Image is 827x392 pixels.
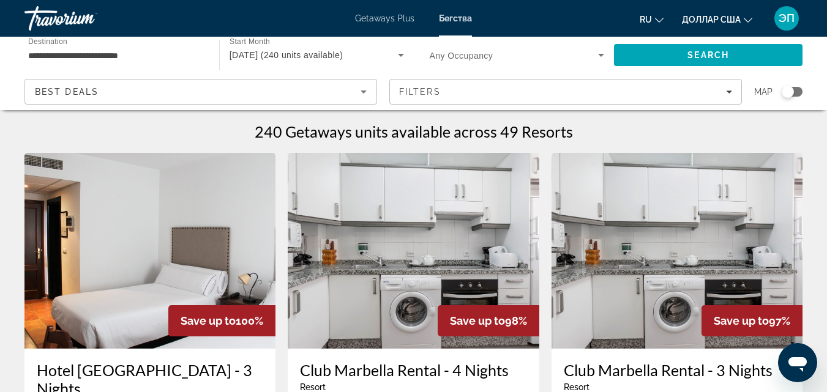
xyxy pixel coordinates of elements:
[687,50,729,60] span: Search
[255,122,573,141] h1: 240 Getaways units available across 49 Resorts
[288,153,539,349] img: Club Marbella Rental - 4 Nights
[300,361,526,379] a: Club Marbella Rental - 4 Nights
[168,305,275,336] div: 100%
[35,87,99,97] span: Best Deals
[181,314,236,327] span: Save up to
[682,15,741,24] font: доллар США
[754,83,773,100] span: Map
[230,38,270,46] span: Start Month
[771,6,803,31] button: Меню пользователя
[439,13,472,23] a: Бегства
[430,51,493,61] span: Any Occupancy
[28,48,203,63] input: Select destination
[682,10,752,28] button: Изменить валюту
[450,314,505,327] span: Save up to
[230,50,343,60] span: [DATE] (240 units available)
[300,382,326,392] span: Resort
[552,153,803,349] img: Club Marbella Rental - 3 Nights
[24,153,275,349] img: Hotel Sierra Y Cal - 3 Nights
[355,13,414,23] a: Getaways Plus
[779,12,795,24] font: ЭП
[438,305,539,336] div: 98%
[389,79,742,105] button: Filters
[564,382,589,392] span: Resort
[702,305,803,336] div: 97%
[399,87,441,97] span: Filters
[564,361,790,379] a: Club Marbella Rental - 3 Nights
[614,44,803,66] button: Search
[35,84,367,99] mat-select: Sort by
[24,2,147,34] a: Травориум
[28,37,67,45] span: Destination
[640,15,652,24] font: ru
[714,314,769,327] span: Save up to
[778,343,817,382] iframe: Кнопка запуска окна обмена сообщениями
[640,10,664,28] button: Изменить язык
